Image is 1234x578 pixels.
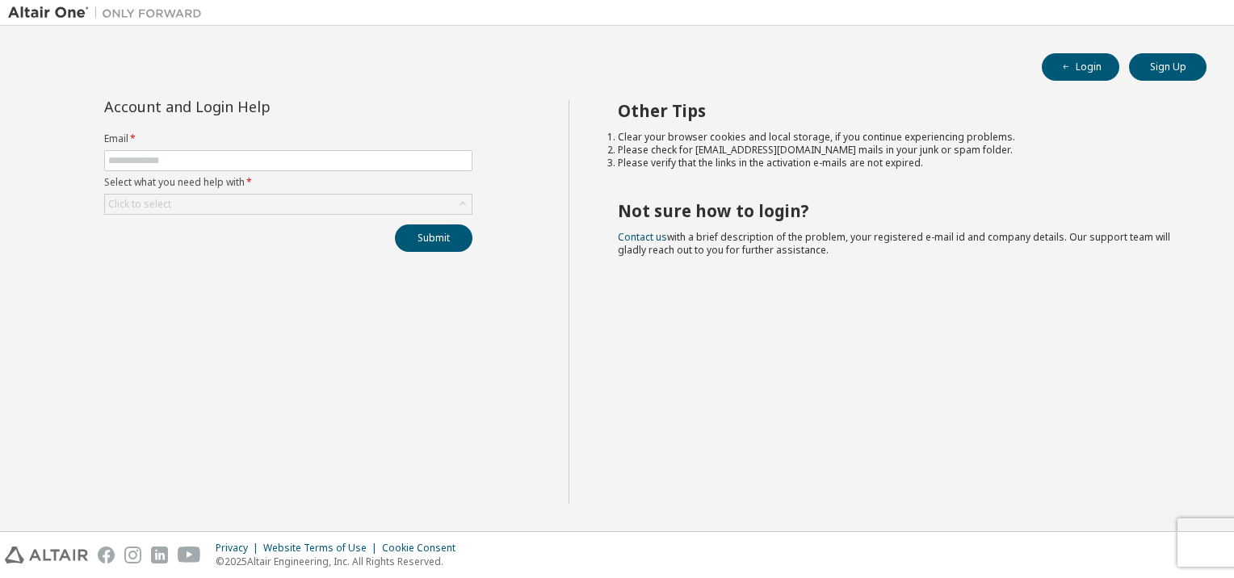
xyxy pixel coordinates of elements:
[151,547,168,563] img: linkedin.svg
[618,144,1178,157] li: Please check for [EMAIL_ADDRESS][DOMAIN_NAME] mails in your junk or spam folder.
[618,230,1170,257] span: with a brief description of the problem, your registered e-mail id and company details. Our suppo...
[618,230,667,244] a: Contact us
[104,132,472,145] label: Email
[124,547,141,563] img: instagram.svg
[216,542,263,555] div: Privacy
[618,157,1178,170] li: Please verify that the links in the activation e-mails are not expired.
[618,100,1178,121] h2: Other Tips
[1129,53,1207,81] button: Sign Up
[98,547,115,563] img: facebook.svg
[618,200,1178,221] h2: Not sure how to login?
[618,131,1178,144] li: Clear your browser cookies and local storage, if you continue experiencing problems.
[382,542,465,555] div: Cookie Consent
[178,547,201,563] img: youtube.svg
[263,542,382,555] div: Website Terms of Use
[5,547,88,563] img: altair_logo.svg
[104,100,399,113] div: Account and Login Help
[104,176,472,189] label: Select what you need help with
[395,224,472,252] button: Submit
[105,195,472,214] div: Click to select
[216,555,465,568] p: © 2025 Altair Engineering, Inc. All Rights Reserved.
[8,5,210,21] img: Altair One
[108,198,171,211] div: Click to select
[1042,53,1119,81] button: Login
